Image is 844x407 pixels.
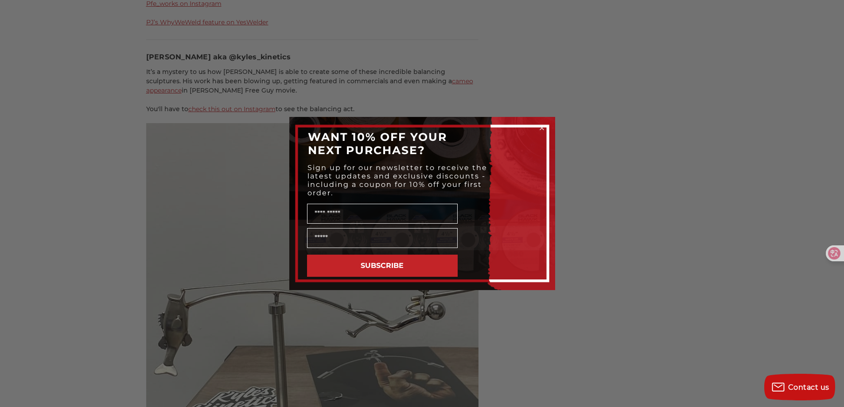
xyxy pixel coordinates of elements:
button: Close dialog [537,124,546,132]
span: Sign up for our newsletter to receive the latest updates and exclusive discounts - including a co... [307,163,487,197]
button: Contact us [764,374,835,400]
input: Email [307,228,458,248]
span: Contact us [788,383,829,391]
button: SUBSCRIBE [307,255,458,277]
span: WANT 10% OFF YOUR NEXT PURCHASE? [308,130,447,157]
